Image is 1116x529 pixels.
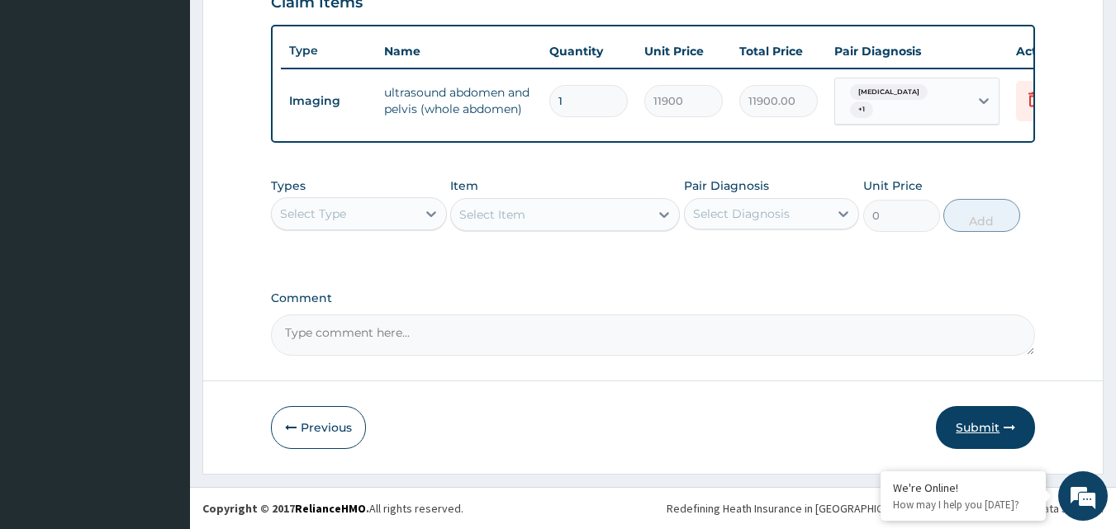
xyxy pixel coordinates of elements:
[376,76,541,125] td: ultrasound abdomen and pelvis (whole abdomen)
[636,35,731,68] th: Unit Price
[281,86,376,116] td: Imaging
[271,406,366,449] button: Previous
[271,179,306,193] label: Types
[281,35,376,66] th: Type
[271,8,311,48] div: Minimize live chat window
[202,501,369,516] strong: Copyright © 2017 .
[850,102,873,118] span: + 1
[96,159,228,326] span: We're online!
[31,83,67,124] img: d_794563401_company_1708531726252_794563401
[295,501,366,516] a: RelianceHMO
[280,205,346,222] div: Select Type
[86,92,278,114] div: Chat with us now
[863,177,923,194] label: Unit Price
[943,199,1020,232] button: Add
[667,500,1104,517] div: Redefining Heath Insurance in [GEOGRAPHIC_DATA] using Telemedicine and Data Science!
[450,177,478,194] label: Item
[376,35,541,68] th: Name
[541,35,636,68] th: Quantity
[190,487,1116,529] footer: All rights reserved.
[271,291,1036,305] label: Comment
[693,205,790,222] div: Select Diagnosis
[826,35,1008,68] th: Pair Diagnosis
[684,177,769,194] label: Pair Diagnosis
[893,480,1033,495] div: We're Online!
[850,84,928,101] span: [MEDICAL_DATA]
[1008,35,1090,68] th: Actions
[893,498,1033,512] p: How may I help you today?
[731,35,826,68] th: Total Price
[8,353,315,411] textarea: Type your message and hit 'Enter'
[936,406,1035,449] button: Submit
